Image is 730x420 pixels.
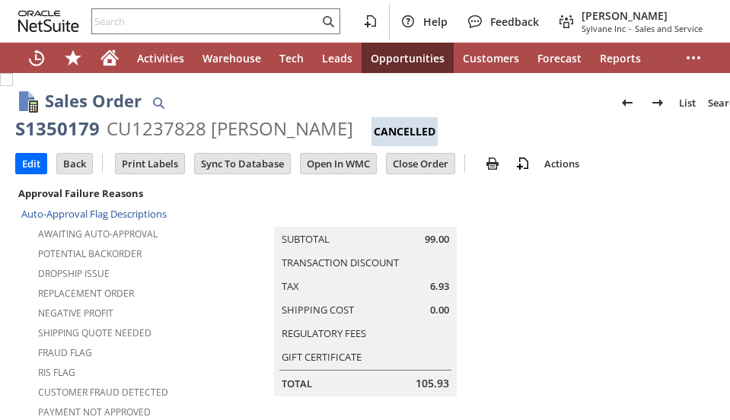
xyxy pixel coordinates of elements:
svg: Search [319,12,337,30]
span: 105.93 [416,376,449,391]
a: Tech [270,43,313,73]
a: Home [91,43,128,73]
img: print.svg [483,154,502,173]
a: Negative Profit [38,307,113,320]
svg: logo [18,11,79,32]
span: - [629,23,632,34]
div: CU1237828 [PERSON_NAME] [107,116,353,141]
h1: Sales Order [45,88,142,113]
span: [PERSON_NAME] [582,8,703,23]
span: 99.00 [425,232,449,247]
span: Warehouse [202,51,261,65]
a: Customers [454,43,528,73]
span: 6.93 [430,279,449,294]
svg: Home [100,49,119,67]
svg: Shortcuts [64,49,82,67]
span: Sylvane Inc [582,23,626,34]
div: Approval Failure Reasons [15,183,180,203]
a: Tax [282,279,299,293]
a: Replacement Order [38,287,134,300]
a: Auto-Approval Flag Descriptions [21,207,167,221]
span: Sales and Service [635,23,703,34]
input: Sync To Database [195,154,290,173]
span: Forecast [537,51,582,65]
a: Actions [538,157,585,170]
div: More menus [675,43,712,73]
span: Opportunities [371,51,445,65]
a: Subtotal [282,232,330,246]
a: Total [282,377,312,390]
a: Transaction Discount [282,256,399,269]
a: Shipping Cost [282,303,354,317]
input: Close Order [387,154,454,173]
a: Warehouse [193,43,270,73]
a: RIS flag [38,366,75,379]
input: Search [92,12,319,30]
a: Regulatory Fees [282,326,366,340]
a: Leads [313,43,362,73]
div: Shortcuts [55,43,91,73]
a: Fraud Flag [38,346,92,359]
span: Feedback [490,14,539,29]
caption: Summary [274,202,457,227]
a: Awaiting Auto-Approval [38,228,158,240]
input: Open In WMC [301,154,376,173]
img: Previous [618,94,636,112]
img: add-record.svg [514,154,532,173]
span: Activities [137,51,184,65]
input: Edit [16,154,46,173]
img: Quick Find [149,94,167,112]
a: Dropship Issue [38,267,110,280]
a: Customer Fraud Detected [38,386,168,399]
div: S1350179 [15,116,100,141]
a: Shipping Quote Needed [38,326,151,339]
a: Reports [591,43,650,73]
a: Forecast [528,43,591,73]
span: Reports [600,51,641,65]
a: List [673,91,702,115]
span: Help [423,14,448,29]
a: Gift Certificate [282,350,362,364]
a: Payment not approved [38,406,151,418]
span: Customers [463,51,519,65]
div: Cancelled [371,117,438,146]
input: Back [57,154,92,173]
svg: Recent Records [27,49,46,67]
span: Tech [279,51,304,65]
a: Recent Records [18,43,55,73]
img: Next [649,94,667,112]
a: Activities [128,43,193,73]
span: Leads [322,51,352,65]
a: Potential Backorder [38,247,142,260]
a: Opportunities [362,43,454,73]
span: 0.00 [430,303,449,317]
input: Print Labels [116,154,184,173]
